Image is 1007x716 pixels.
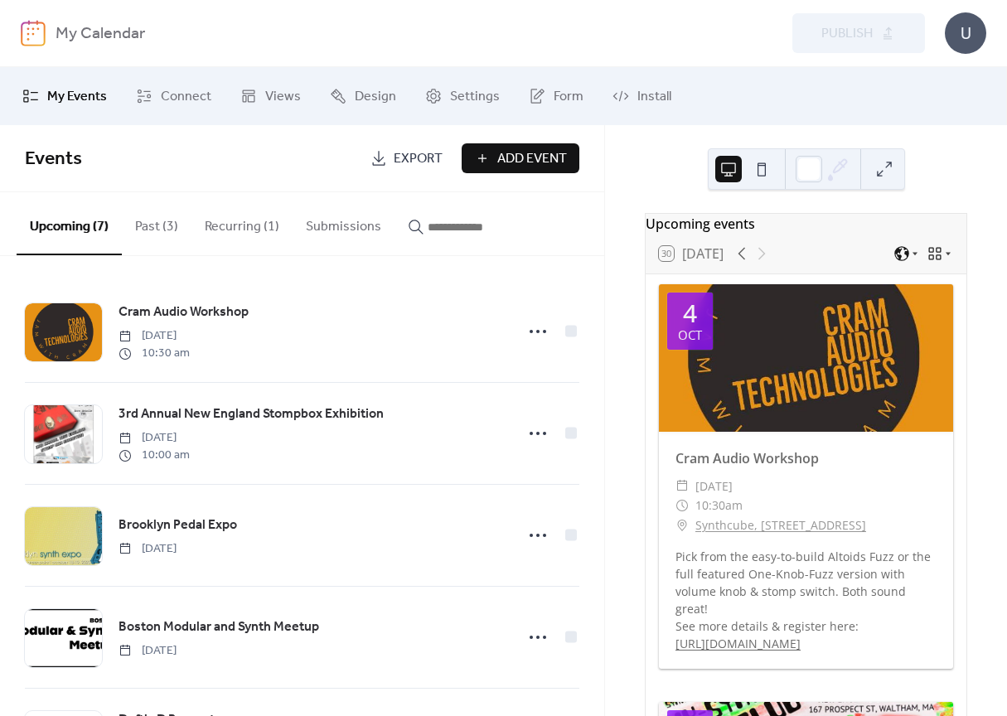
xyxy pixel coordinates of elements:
img: logo [21,20,46,46]
a: Settings [413,74,512,119]
a: Views [228,74,313,119]
a: Install [600,74,684,119]
div: ​ [675,515,689,535]
button: Upcoming (7) [17,192,122,255]
div: Oct [678,329,702,341]
span: Boston Modular and Synth Meetup [119,617,319,637]
span: Connect [161,87,211,107]
a: Export [358,143,455,173]
span: Export [394,149,443,169]
span: 3rd Annual New England Stompbox Exhibition [119,404,384,424]
b: My Calendar [56,18,145,50]
span: Settings [450,87,500,107]
span: Install [637,87,671,107]
span: Cram Audio Workshop [119,302,249,322]
span: Add Event [497,149,567,169]
span: Design [355,87,396,107]
span: [DATE] [119,540,177,558]
span: Form [554,87,583,107]
a: Design [317,74,409,119]
a: Synthcube, [STREET_ADDRESS] [695,515,866,535]
a: [URL][DOMAIN_NAME] [675,636,801,651]
a: Brooklyn Pedal Expo [119,515,237,536]
span: My Events [47,87,107,107]
span: Events [25,141,82,177]
div: ​ [675,477,689,496]
div: Pick from the easy-to-build Altoids Fuzz or the full featured One-Knob-Fuzz version with volume k... [659,548,953,652]
span: [DATE] [119,642,177,660]
span: [DATE] [119,327,190,345]
a: Connect [123,74,224,119]
button: Past (3) [122,192,191,254]
button: Add Event [462,143,579,173]
a: My Events [10,74,119,119]
span: Views [265,87,301,107]
button: Recurring (1) [191,192,293,254]
button: Submissions [293,192,395,254]
div: U [945,12,986,54]
span: 10:30am [695,496,743,515]
a: Cram Audio Workshop [119,302,249,323]
div: Cram Audio Workshop [659,448,953,468]
div: Upcoming events [646,214,966,234]
a: 3rd Annual New England Stompbox Exhibition [119,404,384,425]
span: 10:00 am [119,447,190,464]
div: 4 [683,301,697,326]
span: Brooklyn Pedal Expo [119,515,237,535]
div: ​ [675,496,689,515]
a: Form [516,74,596,119]
span: [DATE] [695,477,733,496]
a: Boston Modular and Synth Meetup [119,617,319,638]
span: [DATE] [119,429,190,447]
span: 10:30 am [119,345,190,362]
